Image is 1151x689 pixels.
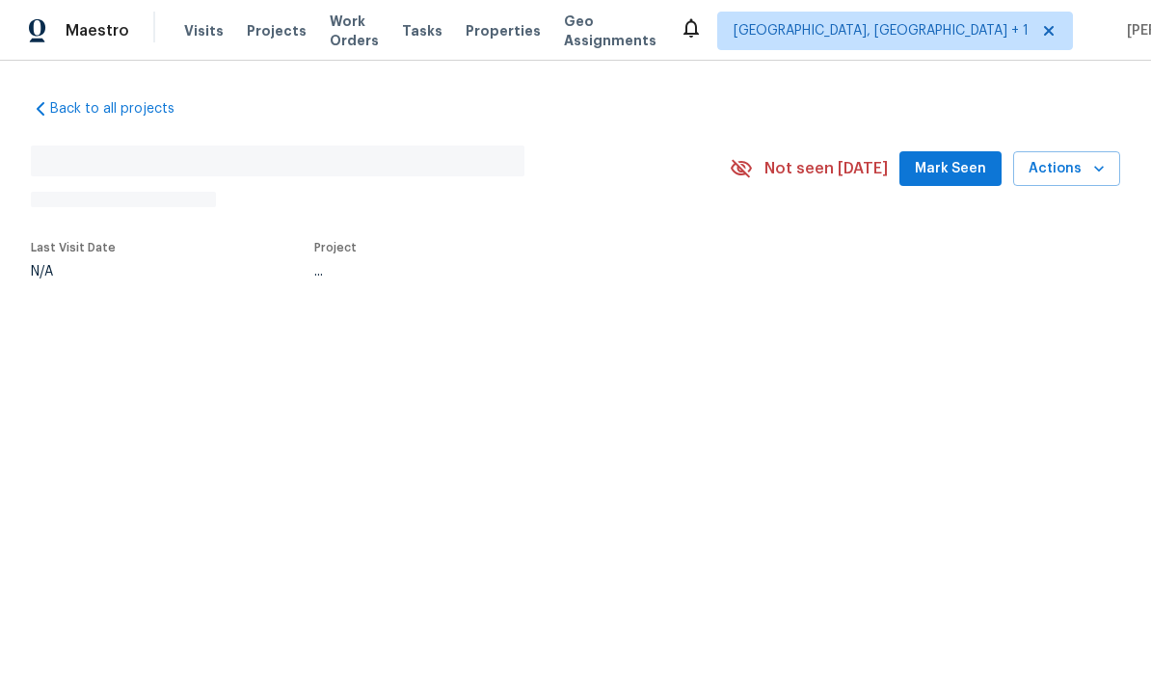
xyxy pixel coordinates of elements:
span: Not seen [DATE] [764,159,888,178]
span: Work Orders [330,12,379,50]
span: Last Visit Date [31,242,116,253]
span: Maestro [66,21,129,40]
span: [GEOGRAPHIC_DATA], [GEOGRAPHIC_DATA] + 1 [734,21,1029,40]
button: Actions [1013,151,1120,187]
button: Mark Seen [899,151,1002,187]
span: Tasks [402,24,442,38]
span: Projects [247,21,307,40]
span: Geo Assignments [564,12,656,50]
span: Project [314,242,357,253]
div: ... [314,265,684,278]
a: Back to all projects [31,99,216,119]
span: Actions [1029,157,1105,181]
span: Visits [184,21,224,40]
span: Mark Seen [915,157,986,181]
span: Properties [466,21,541,40]
div: N/A [31,265,116,278]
